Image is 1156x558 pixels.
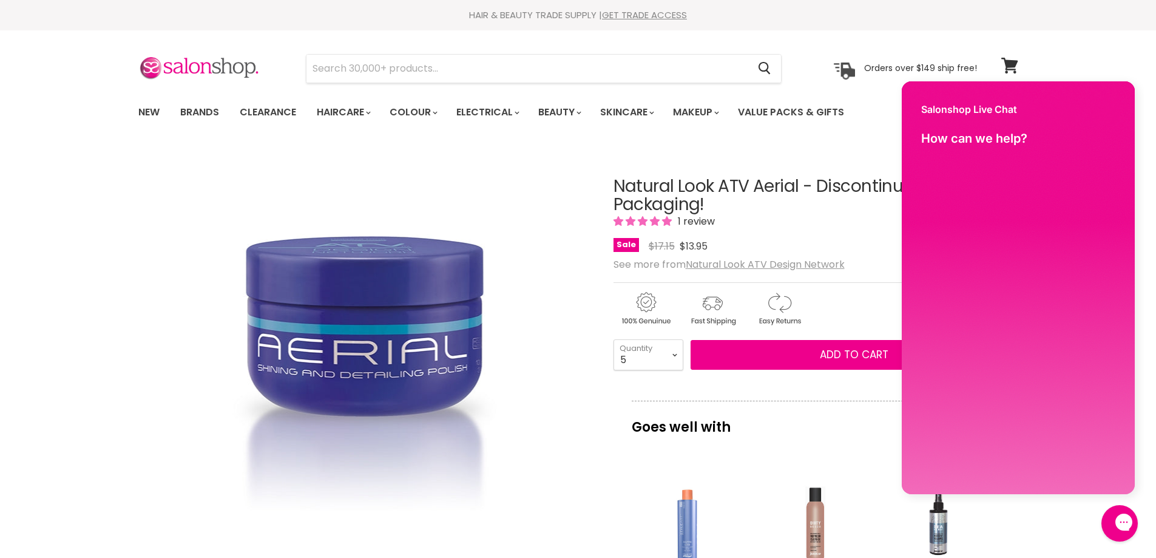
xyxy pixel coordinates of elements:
[893,75,1144,503] iframe: Gorgias live chat window
[649,239,675,253] span: $17.15
[306,54,782,83] form: Product
[680,239,708,253] span: $13.95
[1095,501,1144,546] iframe: Gorgias live chat messenger
[613,238,639,252] span: Sale
[306,55,749,83] input: Search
